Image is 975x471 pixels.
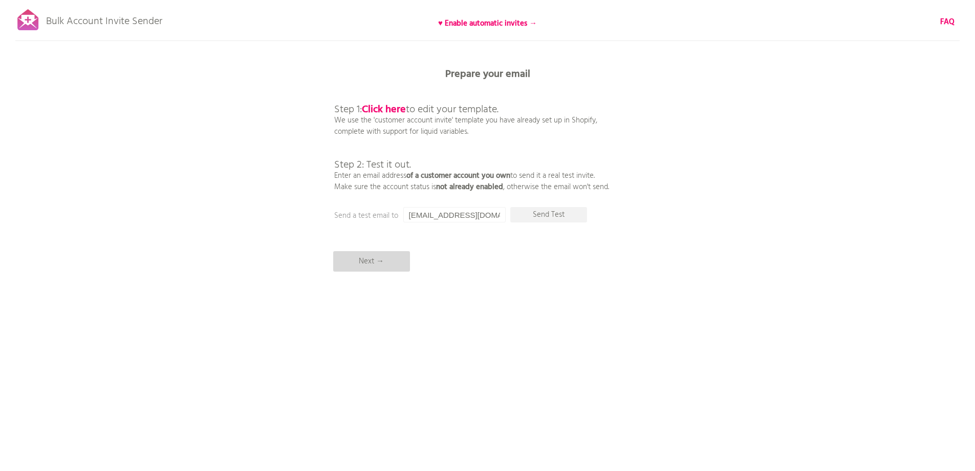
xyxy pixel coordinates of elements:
[445,66,530,83] b: Prepare your email
[362,101,406,118] a: Click here
[334,101,499,118] span: Step 1: to edit your template.
[438,17,537,30] b: ♥ Enable automatic invites →
[406,170,510,182] b: of a customer account you own
[334,210,539,221] p: Send a test email to
[510,207,587,222] p: Send Test
[333,251,410,272] p: Next →
[436,181,503,193] b: not already enabled
[940,16,955,28] a: FAQ
[46,6,162,32] p: Bulk Account Invite Sender
[334,157,411,173] span: Step 2: Test it out.
[334,82,609,193] p: We use the 'customer account invite' template you have already set up in Shopify, complete with s...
